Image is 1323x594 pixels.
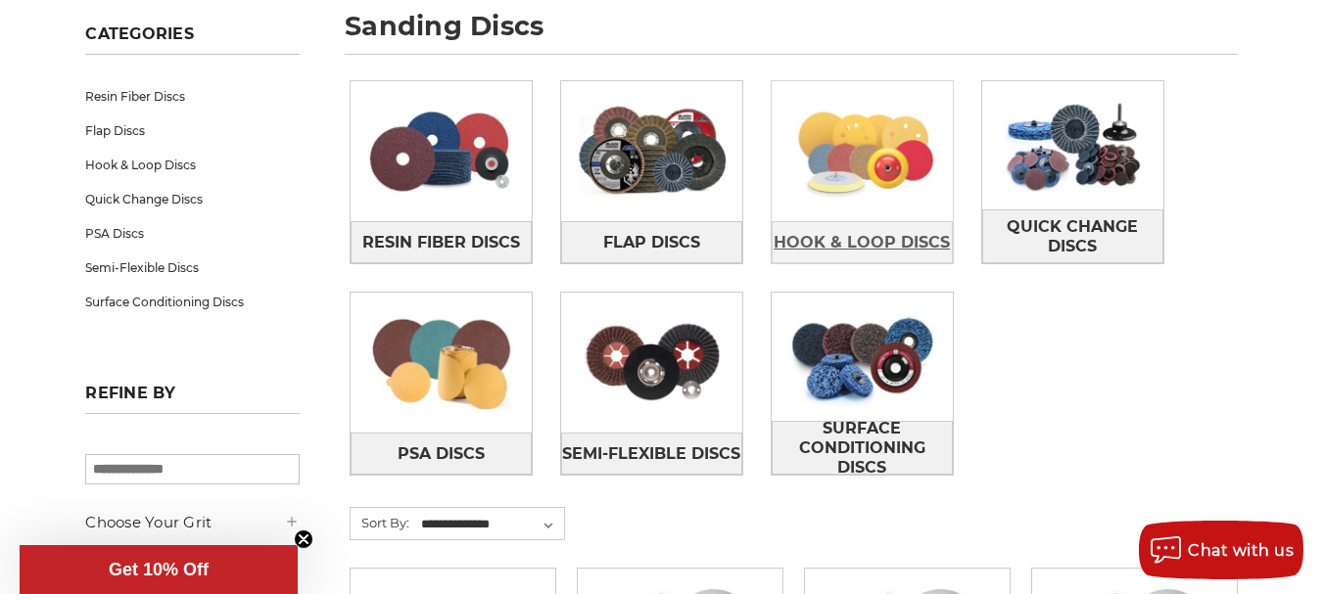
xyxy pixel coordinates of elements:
[85,24,299,55] h5: Categories
[85,216,299,251] a: PSA Discs
[351,298,532,427] img: PSA Discs
[398,437,485,471] span: PSA Discs
[345,13,1238,55] h1: sanding discs
[85,384,299,414] h5: Refine by
[773,412,952,484] span: Surface Conditioning Discs
[20,545,298,594] div: Get 10% OffClose teaser
[351,87,532,215] img: Resin Fiber Discs
[85,148,299,182] a: Hook & Loop Discs
[85,511,299,534] h5: Choose Your Grit
[85,114,299,148] a: Flap Discs
[294,529,313,549] button: Close teaser
[772,421,953,475] a: Surface Conditioning Discs
[561,221,742,263] a: Flap Discs
[1188,541,1294,560] span: Chat with us
[561,433,742,475] a: Semi-Flexible Discs
[983,210,1162,263] span: Quick Change Discs
[351,433,532,475] a: PSA Discs
[982,81,1163,209] img: Quick Change Discs
[561,87,742,215] img: Flap Discs
[774,226,950,259] span: Hook & Loop Discs
[561,298,742,427] img: Semi-Flexible Discs
[109,560,209,579] span: Get 10% Off
[85,182,299,216] a: Quick Change Discs
[772,221,953,263] a: Hook & Loop Discs
[351,221,532,263] a: Resin Fiber Discs
[418,510,564,539] select: Sort By:
[772,87,953,215] img: Hook & Loop Discs
[351,508,409,537] label: Sort By:
[362,226,520,259] span: Resin Fiber Discs
[85,285,299,319] a: Surface Conditioning Discs
[1139,521,1303,579] button: Chat with us
[562,437,740,471] span: Semi-Flexible Discs
[85,251,299,285] a: Semi-Flexible Discs
[603,226,700,259] span: Flap Discs
[982,209,1163,263] a: Quick Change Discs
[772,293,953,421] img: Surface Conditioning Discs
[85,79,299,114] a: Resin Fiber Discs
